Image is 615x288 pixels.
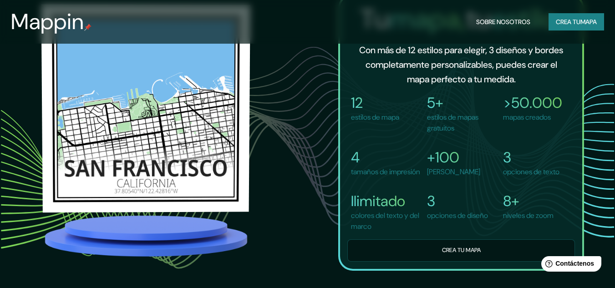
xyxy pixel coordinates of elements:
img: pin de mapeo [84,24,91,31]
font: [PERSON_NAME] [427,167,480,177]
font: +100 [427,148,459,167]
font: 3 [427,192,435,211]
font: 5+ [427,93,443,112]
font: >50.000 [503,93,562,112]
font: Ilimitado [351,192,405,211]
img: platform.png [42,213,250,259]
font: Crea tu [556,18,580,26]
font: opciones de texto [503,167,559,177]
iframe: Lanzador de widgets de ayuda [534,253,605,278]
font: Sobre nosotros [476,18,530,26]
img: san-fran.png [41,5,250,212]
button: Crea tumapa [549,13,604,30]
font: 12 [351,93,363,112]
font: opciones de diseño [427,211,488,220]
font: mapas creados [503,112,551,122]
font: Con más de 12 estilos para elegir, 3 diseños y bordes completamente personalizables, puedes crear... [359,44,563,85]
font: mapa [580,18,597,26]
font: colores del texto y del marco [351,211,419,231]
font: Mappin [11,7,84,36]
font: estilos de mapas gratuitos [427,112,478,133]
font: Crea tu mapa [442,246,481,254]
font: 4 [351,148,360,167]
button: Crea tu mapa [347,239,575,262]
font: tamaños de impresión [351,167,420,177]
font: 3 [503,148,511,167]
font: 8+ [503,192,519,211]
font: estilos de mapa [351,112,399,122]
button: Sobre nosotros [473,13,534,30]
font: niveles de zoom [503,211,554,220]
